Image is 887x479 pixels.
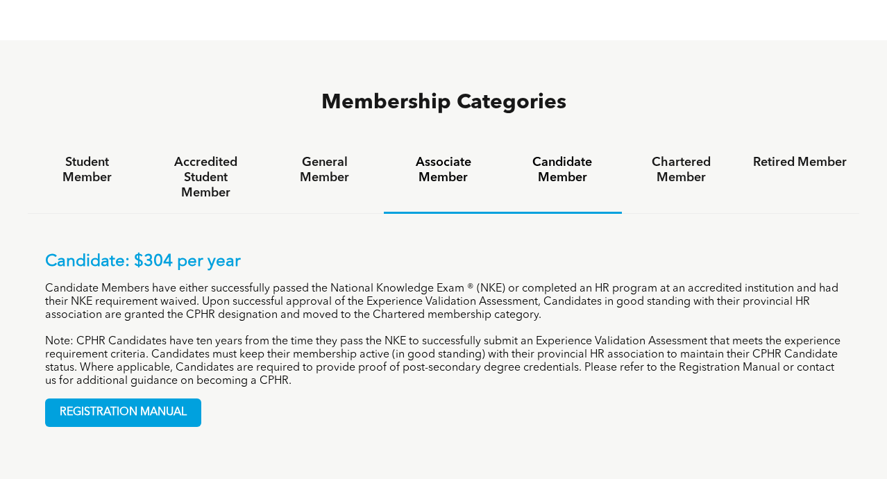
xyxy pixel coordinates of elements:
[278,155,371,185] h4: General Member
[45,398,201,427] a: REGISTRATION MANUAL
[46,399,201,426] span: REGISTRATION MANUAL
[634,155,728,185] h4: Chartered Member
[45,252,842,272] p: Candidate: $304 per year
[40,155,134,185] h4: Student Member
[753,155,847,170] h4: Retired Member
[321,92,566,113] span: Membership Categories
[159,155,253,201] h4: Accredited Student Member
[45,283,842,322] p: Candidate Members have either successfully passed the National Knowledge Exam ® (NKE) or complete...
[396,155,490,185] h4: Associate Member
[516,155,609,185] h4: Candidate Member
[45,335,842,388] p: Note: CPHR Candidates have ten years from the time they pass the NKE to successfully submit an Ex...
